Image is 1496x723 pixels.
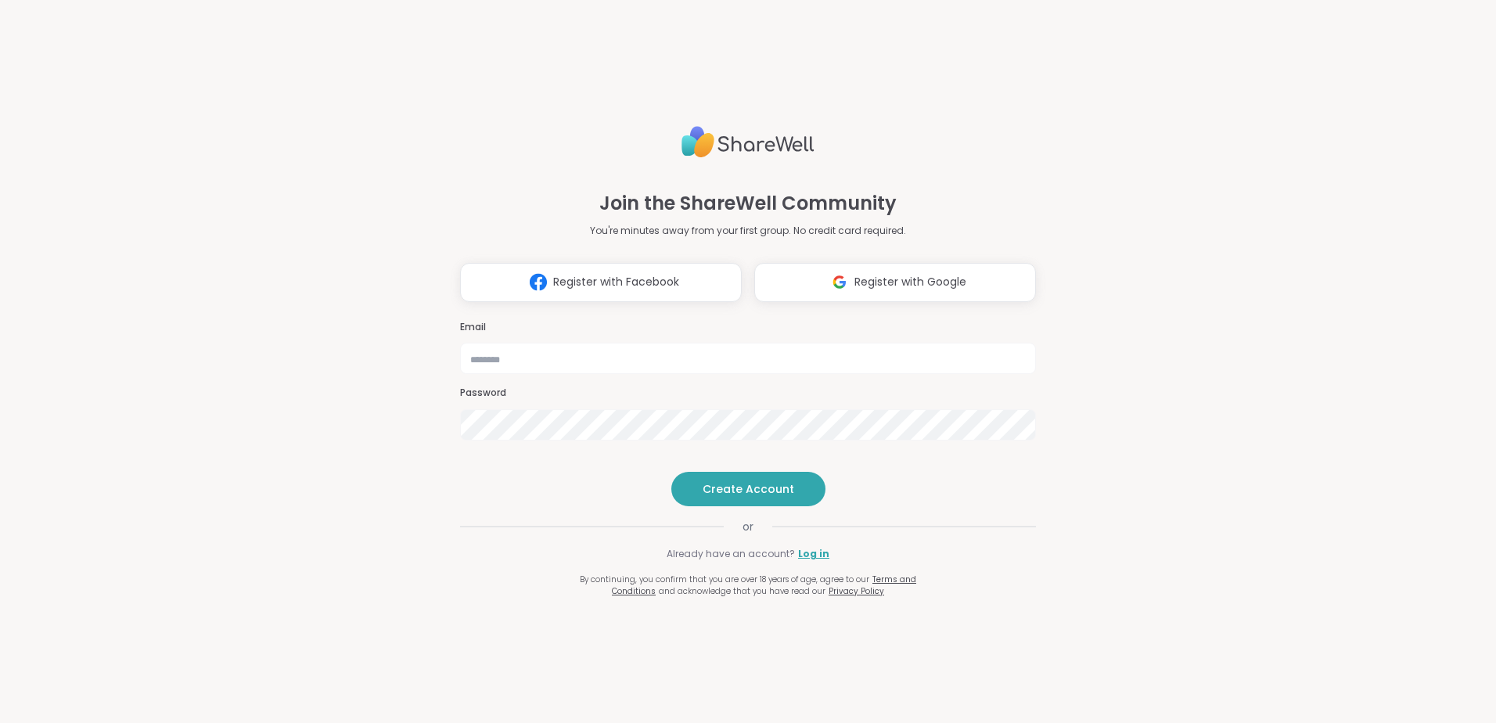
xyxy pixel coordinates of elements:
[754,263,1036,302] button: Register with Google
[703,481,794,497] span: Create Account
[798,547,829,561] a: Log in
[523,268,553,297] img: ShareWell Logomark
[460,263,742,302] button: Register with Facebook
[590,224,906,238] p: You're minutes away from your first group. No credit card required.
[599,189,897,218] h1: Join the ShareWell Community
[460,387,1036,400] h3: Password
[825,268,854,297] img: ShareWell Logomark
[460,321,1036,334] h3: Email
[659,585,825,597] span: and acknowledge that you have read our
[553,274,679,290] span: Register with Facebook
[829,585,884,597] a: Privacy Policy
[854,274,966,290] span: Register with Google
[580,574,869,585] span: By continuing, you confirm that you are over 18 years of age, agree to our
[681,120,815,164] img: ShareWell Logo
[612,574,916,597] a: Terms and Conditions
[667,547,795,561] span: Already have an account?
[671,472,825,506] button: Create Account
[724,519,772,534] span: or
